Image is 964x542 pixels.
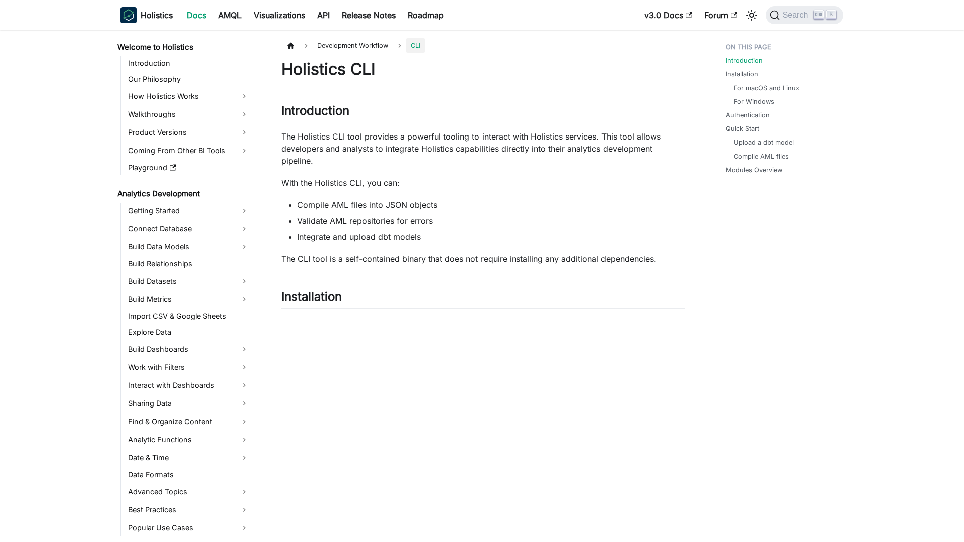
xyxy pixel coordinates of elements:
a: Best Practices [125,502,252,518]
h1: Holistics CLI [281,59,685,79]
h2: Introduction [281,103,685,122]
a: For macOS and Linux [734,83,799,93]
a: Authentication [726,110,770,120]
a: Visualizations [248,7,311,23]
a: Build Datasets [125,273,252,289]
p: With the Holistics CLI, you can: [281,177,685,189]
a: Data Formats [125,468,252,482]
nav: Breadcrumbs [281,38,685,53]
a: Compile AML files [734,152,789,161]
a: Release Notes [336,7,402,23]
a: Roadmap [402,7,450,23]
span: Search [780,11,814,20]
h2: Installation [281,289,685,308]
a: Find & Organize Content [125,414,252,430]
a: Popular Use Cases [125,520,252,536]
a: Welcome to Holistics [114,40,252,54]
a: Build Metrics [125,291,252,307]
a: Date & Time [125,450,252,466]
a: Introduction [726,56,763,65]
a: How Holistics Works [125,88,252,104]
a: Home page [281,38,300,53]
a: Sharing Data [125,395,252,412]
a: Docs [181,7,212,23]
a: Product Versions [125,124,252,141]
li: Integrate and upload dbt models [297,231,685,243]
a: v3.0 Docs [638,7,698,23]
a: Forum [698,7,743,23]
a: Analytic Functions [125,432,252,448]
span: CLI [406,38,425,53]
a: HolisticsHolistics [120,7,173,23]
a: Build Dashboards [125,341,252,357]
a: Advanced Topics [125,484,252,500]
a: Import CSV & Google Sheets [125,309,252,323]
a: Playground [125,161,252,175]
li: Validate AML repositories for errors [297,215,685,227]
p: The Holistics CLI tool provides a powerful tooling to interact with Holistics services. This tool... [281,130,685,167]
button: Switch between dark and light mode (currently light mode) [744,7,760,23]
a: Quick Start [726,124,759,133]
a: Modules Overview [726,165,782,175]
button: Search (Ctrl+K) [766,6,843,24]
a: Explore Data [125,325,252,339]
kbd: K [826,10,836,19]
a: Getting Started [125,203,252,219]
a: AMQL [212,7,248,23]
span: Development Workflow [312,38,393,53]
a: Coming From Other BI Tools [125,143,252,159]
a: Installation [726,69,758,79]
li: Compile AML files into JSON objects [297,199,685,211]
a: Analytics Development [114,187,252,201]
a: API [311,7,336,23]
a: Build Data Models [125,239,252,255]
a: Work with Filters [125,359,252,375]
b: Holistics [141,9,173,21]
a: Interact with Dashboards [125,377,252,393]
nav: Docs sidebar [110,30,261,542]
a: Introduction [125,56,252,70]
a: For Windows [734,97,774,106]
p: The CLI tool is a self-contained binary that does not require installing any additional dependenc... [281,253,685,265]
a: Our Philosophy [125,72,252,86]
a: Upload a dbt model [734,138,794,147]
a: Connect Database [125,221,252,237]
a: Build Relationships [125,257,252,271]
a: Walkthroughs [125,106,252,122]
img: Holistics [120,7,137,23]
